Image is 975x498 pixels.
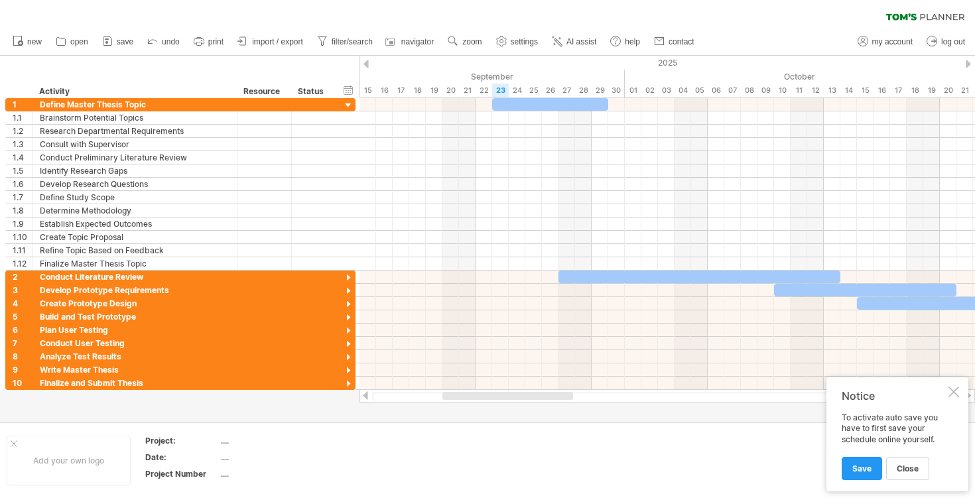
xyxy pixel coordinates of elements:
[13,271,32,283] div: 2
[566,37,596,46] span: AI assist
[852,464,872,473] span: Save
[234,33,307,50] a: import / export
[40,98,230,111] div: Define Master Thesis Topic
[907,84,923,97] div: Saturday, 18 October 2025
[13,377,32,389] div: 10
[332,37,373,46] span: filter/search
[13,324,32,336] div: 6
[314,33,377,50] a: filter/search
[393,84,409,97] div: Wednesday, 17 September 2025
[40,125,230,137] div: Research Departmental Requirements
[608,84,625,97] div: Tuesday, 30 September 2025
[842,412,946,479] div: To activate auto save you have to first save your schedule online yourself.
[872,37,913,46] span: my account
[854,33,917,50] a: my account
[40,178,230,190] div: Develop Research Questions
[27,37,42,46] span: new
[145,435,218,446] div: Project:
[9,33,46,50] a: new
[376,84,393,97] div: Tuesday, 16 September 2025
[221,468,332,479] div: ....
[575,84,592,97] div: Sunday, 28 September 2025
[923,33,969,50] a: log out
[40,257,230,270] div: Finalize Master Thesis Topic
[493,33,542,50] a: settings
[40,297,230,310] div: Create Prototype Design
[558,84,575,97] div: Saturday, 27 September 2025
[144,33,184,50] a: undo
[39,85,229,98] div: Activity
[13,350,32,363] div: 8
[40,111,230,124] div: Brainstorm Potential Topics
[956,84,973,97] div: Tuesday, 21 October 2025
[459,84,476,97] div: Sunday, 21 September 2025
[40,204,230,217] div: Determine Methodology
[549,33,600,50] a: AI assist
[444,33,486,50] a: zoom
[13,337,32,349] div: 7
[40,218,230,230] div: Establish Expected Outcomes
[13,98,32,111] div: 1
[492,84,509,97] div: Tuesday, 23 September 2025
[641,84,658,97] div: Thursday, 2 October 2025
[511,37,538,46] span: settings
[409,84,426,97] div: Thursday, 18 September 2025
[625,84,641,97] div: Wednesday, 1 October 2025
[40,164,230,177] div: Identify Research Gaps
[592,84,608,97] div: Monday, 29 September 2025
[13,231,32,243] div: 1.10
[842,457,882,480] a: Save
[509,84,525,97] div: Wednesday, 24 September 2025
[807,84,824,97] div: Sunday, 12 October 2025
[476,84,492,97] div: Monday, 22 September 2025
[13,125,32,137] div: 1.2
[669,37,694,46] span: contact
[724,84,741,97] div: Tuesday, 7 October 2025
[708,84,724,97] div: Monday, 6 October 2025
[774,84,791,97] div: Friday, 10 October 2025
[791,84,807,97] div: Saturday, 11 October 2025
[401,37,434,46] span: navigator
[840,84,857,97] div: Tuesday, 14 October 2025
[857,84,874,97] div: Wednesday, 15 October 2025
[13,363,32,376] div: 9
[13,218,32,230] div: 1.9
[40,231,230,243] div: Create Topic Proposal
[40,324,230,336] div: Plan User Testing
[117,37,133,46] span: save
[651,33,698,50] a: contact
[886,457,929,480] a: close
[221,452,332,463] div: ....
[842,389,946,403] div: Notice
[13,310,32,323] div: 5
[13,138,32,151] div: 1.3
[923,84,940,97] div: Sunday, 19 October 2025
[13,111,32,124] div: 1.1
[40,377,230,389] div: Finalize and Submit Thesis
[824,84,840,97] div: Monday, 13 October 2025
[40,284,230,296] div: Develop Prototype Requirements
[675,84,691,97] div: Saturday, 4 October 2025
[40,271,230,283] div: Conduct Literature Review
[13,204,32,217] div: 1.8
[13,244,32,257] div: 1.11
[542,84,558,97] div: Friday, 26 September 2025
[13,191,32,204] div: 1.7
[607,33,644,50] a: help
[298,85,327,98] div: Status
[52,33,92,50] a: open
[70,37,88,46] span: open
[525,84,542,97] div: Thursday, 25 September 2025
[221,435,332,446] div: ....
[13,257,32,270] div: 1.12
[40,191,230,204] div: Define Study Scope
[13,297,32,310] div: 4
[40,151,230,164] div: Conduct Preliminary Literature Review
[40,363,230,376] div: Write Master Thesis
[442,84,459,97] div: Saturday, 20 September 2025
[941,37,965,46] span: log out
[897,464,919,473] span: close
[13,284,32,296] div: 3
[99,33,137,50] a: save
[691,84,708,97] div: Sunday, 5 October 2025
